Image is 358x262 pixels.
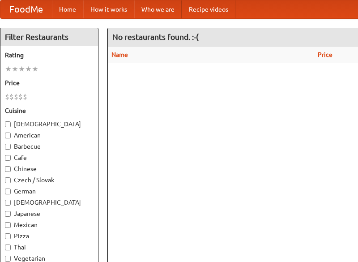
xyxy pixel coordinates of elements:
label: [DEMOGRAPHIC_DATA] [5,120,94,129]
a: FoodMe [0,0,52,18]
label: American [5,131,94,140]
ng-pluralize: No restaurants found. :-( [112,33,199,41]
label: Chinese [5,164,94,173]
li: $ [5,92,9,102]
li: ★ [32,64,38,74]
input: Mexican [5,222,11,228]
h5: Price [5,78,94,87]
input: German [5,189,11,194]
input: Czech / Slovak [5,177,11,183]
input: Thai [5,245,11,250]
li: $ [23,92,27,102]
h4: Filter Restaurants [0,28,98,46]
label: Thai [5,243,94,252]
li: ★ [25,64,32,74]
input: Cafe [5,155,11,161]
input: [DEMOGRAPHIC_DATA] [5,121,11,127]
a: Price [318,51,332,58]
label: Mexican [5,220,94,229]
li: ★ [18,64,25,74]
input: Barbecue [5,144,11,150]
a: Name [111,51,128,58]
a: Who we are [134,0,182,18]
label: [DEMOGRAPHIC_DATA] [5,198,94,207]
li: $ [18,92,23,102]
label: Barbecue [5,142,94,151]
input: Pizza [5,233,11,239]
label: Czech / Slovak [5,176,94,185]
label: Pizza [5,232,94,241]
h5: Rating [5,51,94,60]
label: Japanese [5,209,94,218]
a: Home [52,0,83,18]
input: American [5,133,11,138]
input: Japanese [5,211,11,217]
li: ★ [12,64,18,74]
a: How it works [83,0,134,18]
li: ★ [5,64,12,74]
input: Chinese [5,166,11,172]
label: Cafe [5,153,94,162]
h5: Cuisine [5,106,94,115]
li: $ [14,92,18,102]
label: German [5,187,94,196]
li: $ [9,92,14,102]
input: Vegetarian [5,256,11,262]
a: Recipe videos [182,0,235,18]
input: [DEMOGRAPHIC_DATA] [5,200,11,206]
